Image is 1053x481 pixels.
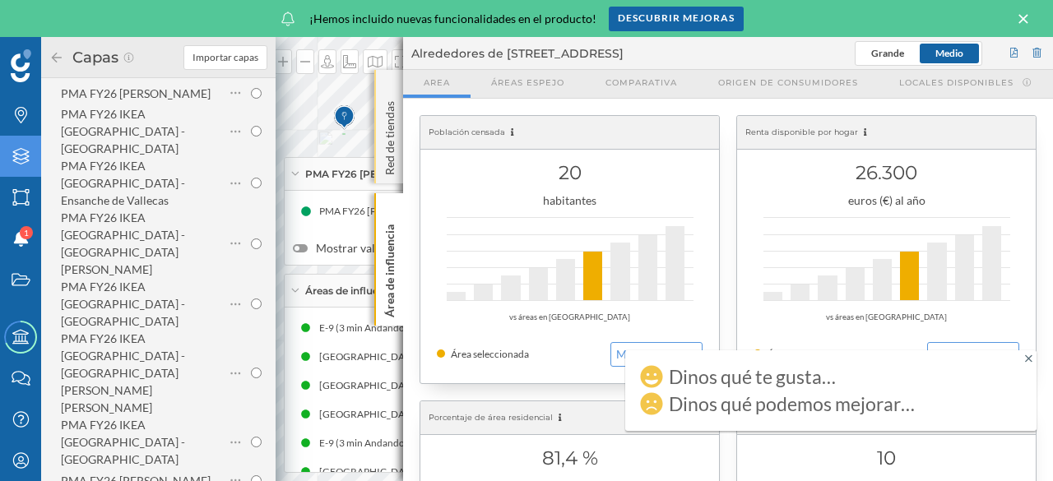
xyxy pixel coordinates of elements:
[319,406,504,423] div: [GEOGRAPHIC_DATA][PERSON_NAME]
[309,11,596,27] span: ¡Hemos incluido nuevas funcionalidades en el producto!
[382,218,398,317] p: Área de influencia
[424,76,450,89] span: Area
[319,464,501,480] div: [GEOGRAPHIC_DATA] (3 min Andando)
[437,309,703,326] div: vs áreas en [GEOGRAPHIC_DATA]
[768,348,846,360] span: Área seleccionada
[61,107,185,155] div: PMA FY26 IKEA [GEOGRAPHIC_DATA] - [GEOGRAPHIC_DATA]
[293,240,579,257] label: Mostrar valores en el mapa
[899,76,1014,89] span: Locales disponibles
[11,49,31,82] img: Geoblink Logo
[437,157,703,188] h1: 20
[24,224,29,241] span: 1
[61,86,211,100] div: PMA FY26 [PERSON_NAME]
[251,298,262,309] input: PMA FY26 IKEA [GEOGRAPHIC_DATA] - [GEOGRAPHIC_DATA]
[437,442,703,474] h1: 81,4 %
[382,95,398,175] p: Red de tiendas
[251,368,262,378] input: PMA FY26 IKEA [GEOGRAPHIC_DATA] - [GEOGRAPHIC_DATA][PERSON_NAME][PERSON_NAME]
[61,280,185,328] div: PMA FY26 IKEA [GEOGRAPHIC_DATA] - [GEOGRAPHIC_DATA]
[319,377,427,394] div: [GEOGRAPHIC_DATA]
[491,76,564,89] span: Áreas espejo
[437,192,703,209] div: habitantes
[251,88,262,99] input: PMA FY26 [PERSON_NAME]
[334,101,355,134] img: Marker
[251,126,262,136] input: PMA FY26 IKEA [GEOGRAPHIC_DATA] - [GEOGRAPHIC_DATA]
[871,47,904,59] span: Grande
[669,395,915,412] div: Dinos qué podemos mejorar…
[935,47,963,59] span: Medio
[61,159,185,207] div: PMA FY26 IKEA [GEOGRAPHIC_DATA] - Ensanche de Vallecas
[737,116,1036,150] div: Renta disponible por hogar
[605,76,677,89] span: Comparativa
[451,348,529,360] span: Área seleccionada
[411,45,624,62] span: Alrededores de [STREET_ADDRESS]
[754,157,1019,188] h1: 26.300
[754,442,1019,474] h1: 10
[61,418,185,466] div: PMA FY26 IKEA [GEOGRAPHIC_DATA] - [GEOGRAPHIC_DATA]
[420,401,719,435] div: Porcentaje de área residencial
[61,210,185,276] div: PMA FY26 IKEA [GEOGRAPHIC_DATA] - [GEOGRAPHIC_DATA][PERSON_NAME]
[251,178,262,188] input: PMA FY26 IKEA [GEOGRAPHIC_DATA] - Ensanche de Vallecas
[193,50,258,65] span: Importar capas
[319,349,427,365] div: [GEOGRAPHIC_DATA]
[64,44,123,71] h2: Capas
[305,167,486,182] span: PMA FY26 [PERSON_NAME] (Capas)
[610,342,703,367] button: MAS DETALLES
[251,437,262,447] input: PMA FY26 IKEA [GEOGRAPHIC_DATA] - [GEOGRAPHIC_DATA]
[718,76,858,89] span: Origen de consumidores
[319,435,416,451] div: E-9 (3 min Andando)
[754,192,1019,209] div: euros (€) al año
[319,203,567,220] span: PMA FY26 [PERSON_NAME][GEOGRAPHIC_DATA] : 986
[33,12,91,26] span: Soporte
[754,309,1019,326] div: vs áreas en [GEOGRAPHIC_DATA]
[305,284,399,298] span: Áreas de influencia
[669,368,836,385] div: Dinos qué te gusta…
[420,116,719,150] div: Población censada
[319,320,416,336] div: E-9 (3 min Andando)
[927,342,1019,367] button: MAS DETALLES
[251,238,262,249] input: PMA FY26 IKEA [GEOGRAPHIC_DATA] - [GEOGRAPHIC_DATA][PERSON_NAME]
[61,331,185,414] div: PMA FY26 IKEA [GEOGRAPHIC_DATA] - [GEOGRAPHIC_DATA][PERSON_NAME][PERSON_NAME]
